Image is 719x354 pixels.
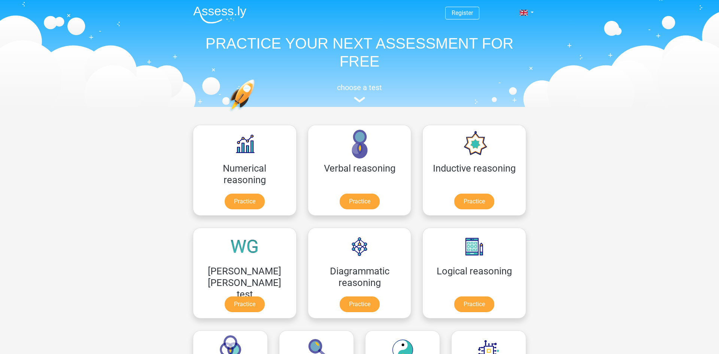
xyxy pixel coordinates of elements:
a: Register [452,9,473,16]
img: assessment [354,97,365,102]
a: Practice [454,296,494,312]
img: practice [228,79,283,147]
h5: choose a test [187,83,532,92]
a: Practice [340,194,380,209]
img: Assessly [193,6,246,24]
a: Practice [454,194,494,209]
a: Practice [225,296,265,312]
a: Practice [340,296,380,312]
a: choose a test [187,83,532,103]
a: Practice [225,194,265,209]
h1: PRACTICE YOUR NEXT ASSESSMENT FOR FREE [187,34,532,70]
